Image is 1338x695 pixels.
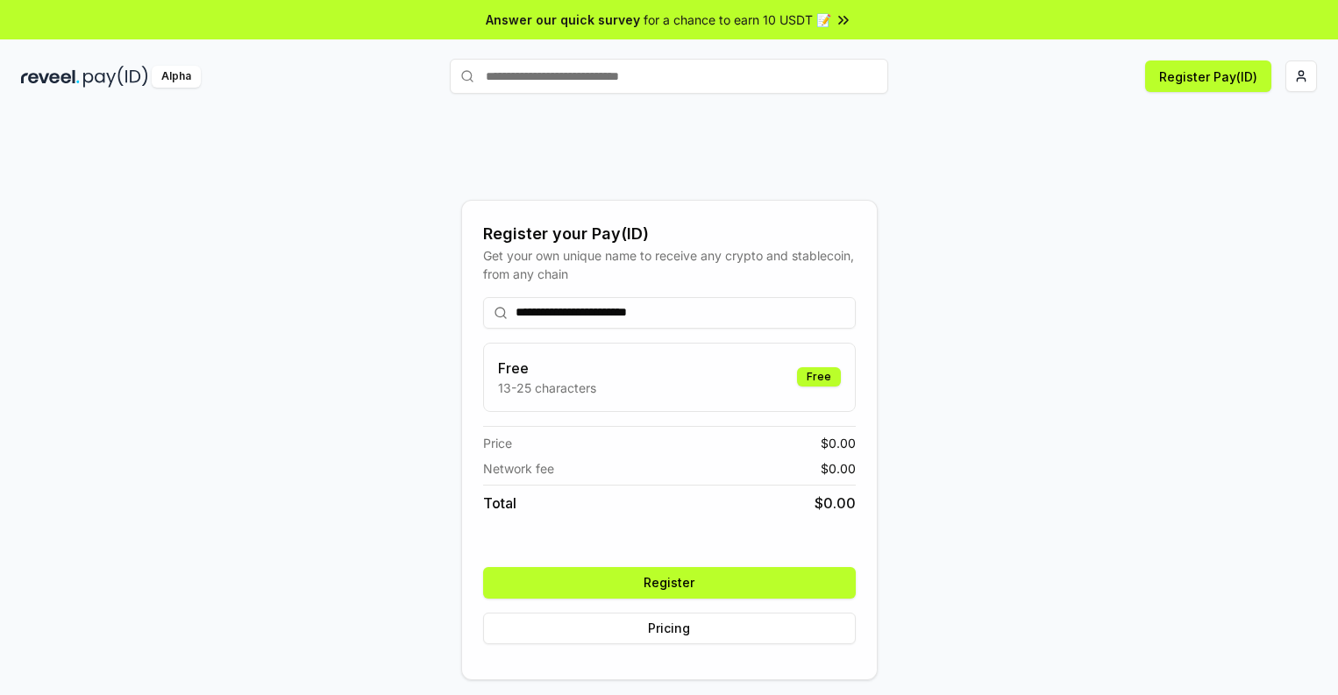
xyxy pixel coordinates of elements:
[498,358,596,379] h3: Free
[797,367,841,387] div: Free
[498,379,596,397] p: 13-25 characters
[483,459,554,478] span: Network fee
[483,613,856,644] button: Pricing
[483,246,856,283] div: Get your own unique name to receive any crypto and stablecoin, from any chain
[1145,60,1271,92] button: Register Pay(ID)
[821,459,856,478] span: $ 0.00
[83,66,148,88] img: pay_id
[483,493,516,514] span: Total
[152,66,201,88] div: Alpha
[821,434,856,452] span: $ 0.00
[815,493,856,514] span: $ 0.00
[483,222,856,246] div: Register your Pay(ID)
[486,11,640,29] span: Answer our quick survey
[21,66,80,88] img: reveel_dark
[483,567,856,599] button: Register
[644,11,831,29] span: for a chance to earn 10 USDT 📝
[483,434,512,452] span: Price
